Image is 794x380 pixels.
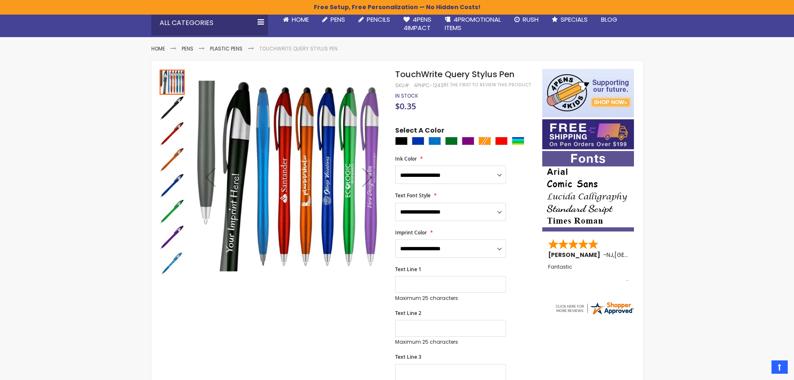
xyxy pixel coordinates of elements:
div: Fantastic [548,264,629,282]
span: Text Line 3 [395,353,421,360]
a: 4PROMOTIONALITEMS [438,10,508,38]
span: Specials [561,15,588,24]
div: TouchWrite Query Stylus Pen [160,121,185,146]
p: Maximum 25 characters [395,339,506,345]
img: TouchWrite Query Stylus Pen [160,147,185,172]
a: Be the first to review this product [443,82,531,88]
img: 4pens 4 kids [542,69,634,117]
a: Pens [182,45,193,52]
img: font-personalization-examples [542,151,634,232]
strong: SKU [395,82,411,89]
span: Text Font Style [395,192,431,199]
div: Purple [462,137,474,145]
a: Specials [545,10,594,29]
a: Pencils [352,10,397,29]
span: $0.35 [395,101,416,112]
img: 4pens.com widget logo [554,301,634,316]
img: TouchWrite Query Stylus Pen [160,251,185,276]
span: Text Line 2 [395,310,421,317]
span: 4PROMOTIONAL ITEMS [445,15,501,32]
a: Rush [508,10,545,29]
a: 4pens.com certificate URL [554,310,634,317]
span: TouchWrite Query Stylus Pen [395,68,514,80]
span: [PERSON_NAME] [548,251,603,259]
span: [GEOGRAPHIC_DATA] [614,251,676,259]
img: Free shipping on orders over $199 [542,119,634,149]
div: Next [351,69,384,285]
span: Ink Color [395,155,417,162]
span: Text Line 1 [395,266,421,273]
span: NJ [606,251,613,259]
div: TouchWrite Query Stylus Pen [160,69,185,95]
div: TouchWrite Query Stylus Pen [160,146,185,172]
img: TouchWrite Query Stylus Pen [160,173,185,198]
img: TouchWrite Query Stylus Pen [160,121,185,146]
span: 4Pens 4impact [403,15,431,32]
img: TouchWrite Query Stylus Pen [194,81,384,272]
div: Blue [412,137,424,145]
div: TouchWrite Query Stylus Pen [160,198,185,224]
span: Pencils [367,15,390,24]
span: In stock [395,92,418,99]
span: - , [603,251,676,259]
div: TouchWrite Query Stylus Pen [160,224,185,250]
span: Rush [523,15,539,24]
a: Pens [316,10,352,29]
span: Blog [601,15,617,24]
div: 4PHPC-1243 [414,82,443,89]
p: Maximum 25 characters [395,295,506,302]
li: TouchWrite Query Stylus Pen [259,45,338,52]
a: Plastic Pens [210,45,243,52]
div: Green [445,137,458,145]
img: TouchWrite Query Stylus Pen [160,199,185,224]
div: All Categories [151,10,268,35]
div: Assorted [512,137,524,145]
span: Select A Color [395,126,444,137]
div: Red [495,137,508,145]
div: Black [395,137,408,145]
div: TouchWrite Query Stylus Pen [160,250,185,276]
img: TouchWrite Query Stylus Pen [160,225,185,250]
a: Home [151,45,165,52]
div: Availability [395,93,418,99]
a: 4Pens4impact [397,10,438,38]
div: Blue Light [428,137,441,145]
a: Home [276,10,316,29]
span: Pens [331,15,345,24]
span: Imprint Color [395,229,427,236]
div: TouchWrite Query Stylus Pen [160,172,185,198]
img: TouchWrite Query Stylus Pen [160,96,185,121]
div: TouchWrite Query Stylus Pen [160,95,185,121]
a: Blog [594,10,624,29]
div: Previous [194,69,227,285]
span: Home [292,15,309,24]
